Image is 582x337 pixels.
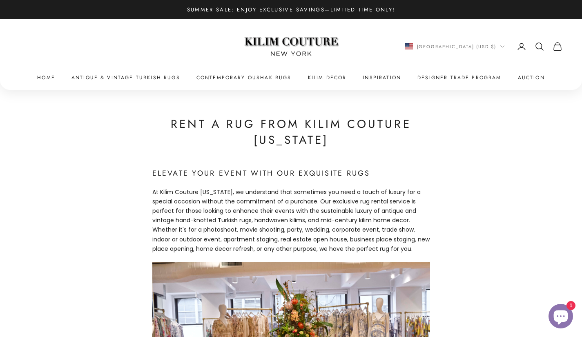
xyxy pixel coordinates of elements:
nav: Secondary navigation [405,42,563,51]
a: Home [37,74,55,82]
a: Inspiration [363,74,401,82]
a: Antique & Vintage Turkish Rugs [71,74,180,82]
nav: Primary navigation [20,74,562,82]
inbox-online-store-chat: Shopify online store chat [546,304,575,330]
button: Change country or currency [405,43,505,50]
a: Contemporary Oushak Rugs [196,74,292,82]
img: United States [405,43,413,49]
a: Designer Trade Program [417,74,502,82]
p: Summer Sale: Enjoy Exclusive Savings—Limited Time Only! [187,5,395,14]
h4: Elevate Your Event with Our Exquisite Rugs [152,167,430,179]
span: [GEOGRAPHIC_DATA] (USD $) [417,43,497,50]
h1: Rent a Rug from Kilim Couture [US_STATE] [152,116,430,148]
a: Auction [518,74,545,82]
summary: Kilim Decor [308,74,347,82]
p: At Kilim Couture [US_STATE], we understand that sometimes you need a touch of luxury for a specia... [152,187,430,254]
img: Logo of Kilim Couture New York [240,27,342,66]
